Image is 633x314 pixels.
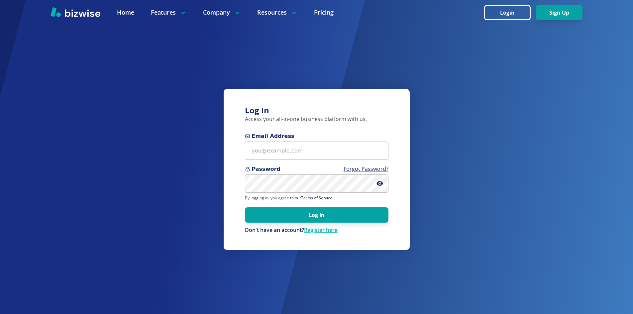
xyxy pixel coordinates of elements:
[203,8,241,17] p: Company
[245,195,388,201] p: By logging in, you agree to our .
[245,142,388,160] input: you@example.com
[301,195,332,201] a: Terms of Service
[257,8,297,17] p: Resources
[245,227,388,234] p: Don't have an account?
[245,165,388,173] span: Password
[245,227,388,234] div: Don't have an account?Register here
[51,7,100,17] img: Bizwise Logo
[484,5,531,20] button: Login
[245,105,388,116] h3: Log In
[245,116,388,123] p: Access your all-in-one business platform with us.
[536,5,582,20] button: Sign Up
[314,8,334,17] a: Pricing
[245,132,388,140] span: Email Address
[304,226,338,234] a: Register here
[536,10,582,16] a: Sign Up
[245,207,388,223] button: Log In
[484,10,536,16] a: Login
[117,8,134,17] a: Home
[151,8,186,17] p: Features
[344,165,388,172] a: Forgot Password?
